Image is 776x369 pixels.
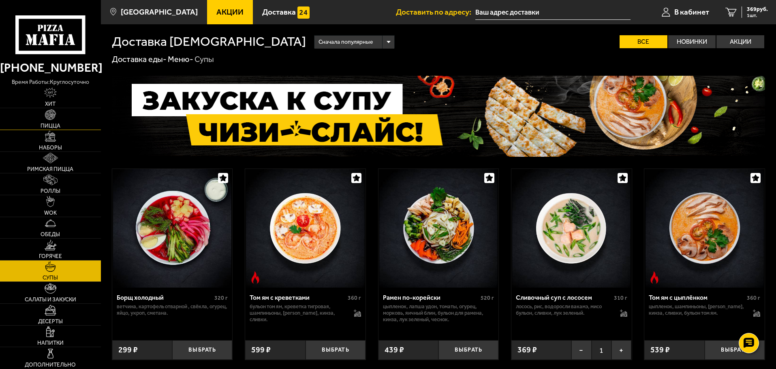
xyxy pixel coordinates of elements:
span: Обеды [41,232,60,237]
button: − [571,340,591,360]
span: 520 г [481,294,494,301]
span: Супы [43,275,58,281]
button: Выбрать [306,340,366,360]
span: В кабинет [674,8,709,16]
span: Сначала популярные [319,34,373,50]
div: Рамен по-корейски [383,294,479,301]
span: Акции [216,8,244,16]
span: Напитки [37,340,64,346]
span: Наборы [39,145,62,151]
img: Рамен по-корейски [379,169,498,287]
span: Горячее [39,254,62,259]
p: ветчина, картофель отварной , свёкла, огурец, яйцо, укроп, сметана. [117,303,228,316]
img: Острое блюдо [648,271,661,284]
span: Салаты и закуски [25,297,76,303]
span: Доставка [262,8,296,16]
img: Сливочный суп с лососем [512,169,631,287]
img: 15daf4d41897b9f0e9f617042186c801.svg [297,6,310,19]
span: Роллы [41,188,60,194]
span: Римская пицца [27,166,73,172]
span: 369 руб. [747,6,768,12]
button: Выбрать [705,340,765,360]
a: Сливочный суп с лососем [511,169,632,287]
a: Острое блюдоТом ям с креветками [245,169,366,287]
a: Борщ холодный [112,169,233,287]
span: Пицца [41,123,60,129]
div: Том ям с креветками [250,294,346,301]
span: WOK [44,210,57,216]
span: 299 ₽ [118,346,138,354]
a: Рамен по-корейски [378,169,499,287]
p: цыпленок, шампиньоны, [PERSON_NAME], кинза, сливки, бульон том ям. [649,303,745,316]
span: 599 ₽ [251,346,271,354]
button: + [611,340,631,360]
label: Новинки [668,35,716,48]
a: Острое блюдоТом ям с цыплёнком [644,169,765,287]
span: [GEOGRAPHIC_DATA] [121,8,198,16]
p: лосось, рис, водоросли вакамэ, мисо бульон, сливки, лук зеленый. [516,303,612,316]
span: 310 г [614,294,627,301]
img: Борщ холодный [113,169,231,287]
label: Все [620,35,667,48]
span: 1 шт. [747,13,768,18]
h1: Доставка [DEMOGRAPHIC_DATA] [112,35,306,48]
span: 1 [592,340,611,360]
button: Выбрать [438,340,498,360]
span: Доставить по адресу: [396,8,475,16]
img: Том ям с креветками [246,169,364,287]
span: 360 г [747,294,760,301]
div: Сливочный суп с лососем [516,294,612,301]
input: Ваш адрес доставки [475,5,631,20]
label: Акции [716,35,764,48]
span: Десерты [38,319,63,324]
div: Борщ холодный [117,294,213,301]
a: Меню- [168,54,193,64]
p: бульон том ям, креветка тигровая, шампиньоны, [PERSON_NAME], кинза, сливки. [250,303,346,323]
a: Доставка еды- [112,54,167,64]
div: Том ям с цыплёнком [649,294,745,301]
img: Острое блюдо [249,271,261,284]
p: цыпленок, лапша удон, томаты, огурец, морковь, яичный блин, бульон для рамена, кинза, лук зеленый... [383,303,494,323]
span: 360 г [348,294,361,301]
img: Том ям с цыплёнком [646,169,764,287]
button: Выбрать [172,340,232,360]
div: Супы [195,54,214,65]
span: 439 ₽ [385,346,404,354]
span: Хит [45,101,56,107]
span: 320 г [214,294,228,301]
span: Дополнительно [25,362,76,368]
span: 539 ₽ [650,346,670,354]
span: 369 ₽ [517,346,537,354]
